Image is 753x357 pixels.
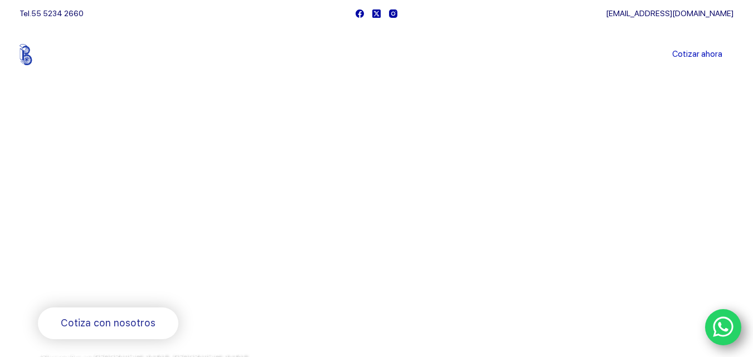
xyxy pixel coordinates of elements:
a: Cotiza con nosotros [38,307,178,339]
a: Facebook [356,9,364,18]
img: Balerytodo [20,44,89,65]
a: WhatsApp [705,309,742,346]
a: X (Twitter) [372,9,381,18]
span: Cotiza con nosotros [61,315,156,331]
a: 55 5234 2660 [31,9,84,18]
a: [EMAIL_ADDRESS][DOMAIN_NAME] [606,9,733,18]
span: Somos los doctores de la industria [38,190,358,267]
nav: Menu Principal [245,27,508,82]
span: Bienvenido a Balerytodo® [38,166,181,180]
a: Cotizar ahora [661,43,733,66]
span: Tel. [20,9,84,18]
a: Instagram [389,9,397,18]
span: Rodamientos y refacciones industriales [38,278,258,292]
